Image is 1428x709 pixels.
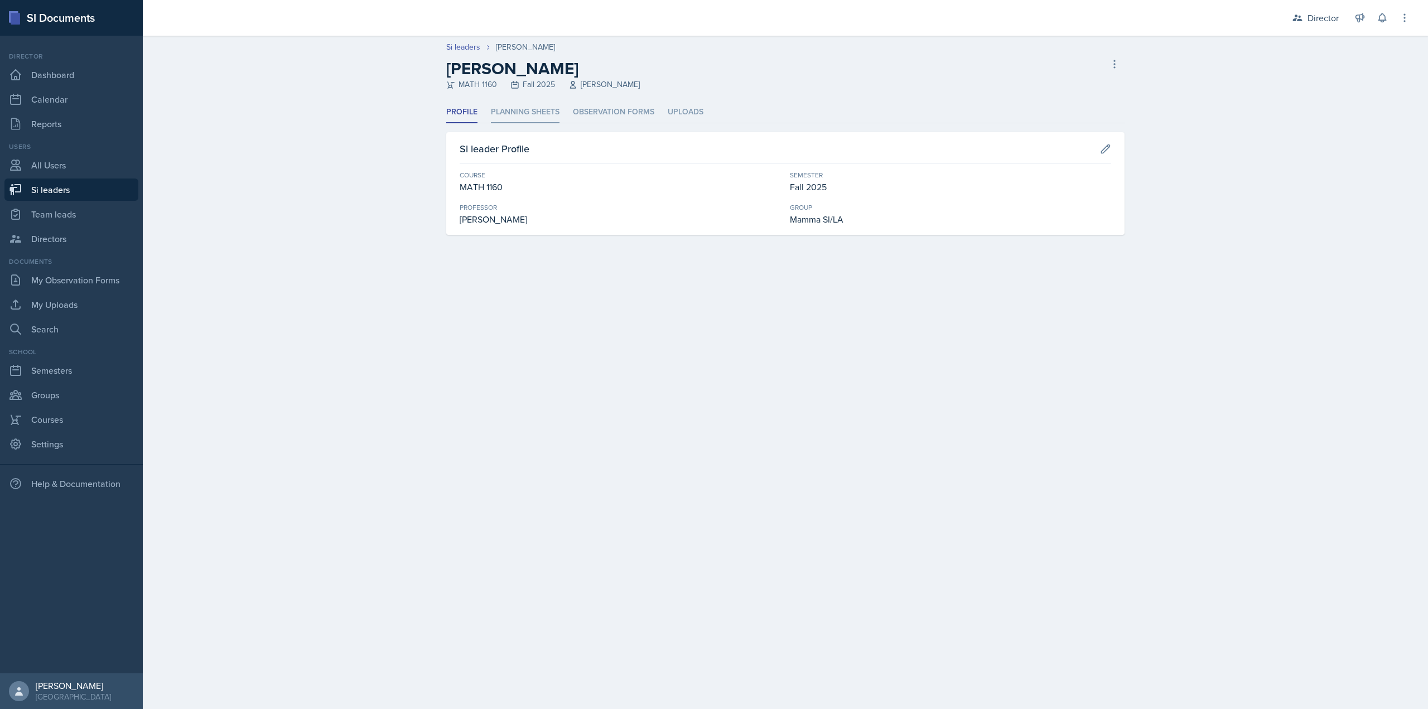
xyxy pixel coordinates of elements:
div: Documents [4,257,138,267]
h2: [PERSON_NAME] [446,59,640,79]
a: Settings [4,433,138,455]
div: Mamma SI/LA [790,213,1111,226]
a: Team leads [4,203,138,225]
a: My Uploads [4,293,138,316]
a: My Observation Forms [4,269,138,291]
div: Semester [790,170,1111,180]
a: Directors [4,228,138,250]
div: Director [1308,11,1339,25]
li: Observation Forms [573,102,654,123]
li: Profile [446,102,477,123]
div: School [4,347,138,357]
a: Courses [4,408,138,431]
div: Course [460,170,781,180]
div: [PERSON_NAME] [36,680,111,691]
li: Uploads [668,102,703,123]
li: Planning Sheets [491,102,559,123]
a: Si leaders [446,41,480,53]
div: [PERSON_NAME] [460,213,781,226]
div: Director [4,51,138,61]
a: Calendar [4,88,138,110]
a: Semesters [4,359,138,382]
div: Group [790,202,1111,213]
div: MATH 1160 Fall 2025 [PERSON_NAME] [446,79,640,90]
div: Fall 2025 [790,180,1111,194]
a: All Users [4,154,138,176]
h3: Si leader Profile [460,141,529,156]
div: [GEOGRAPHIC_DATA] [36,691,111,702]
div: Users [4,142,138,152]
a: Dashboard [4,64,138,86]
div: MATH 1160 [460,180,781,194]
a: Si leaders [4,179,138,201]
a: Search [4,318,138,340]
div: Help & Documentation [4,472,138,495]
a: Groups [4,384,138,406]
div: [PERSON_NAME] [496,41,555,53]
div: Professor [460,202,781,213]
a: Reports [4,113,138,135]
